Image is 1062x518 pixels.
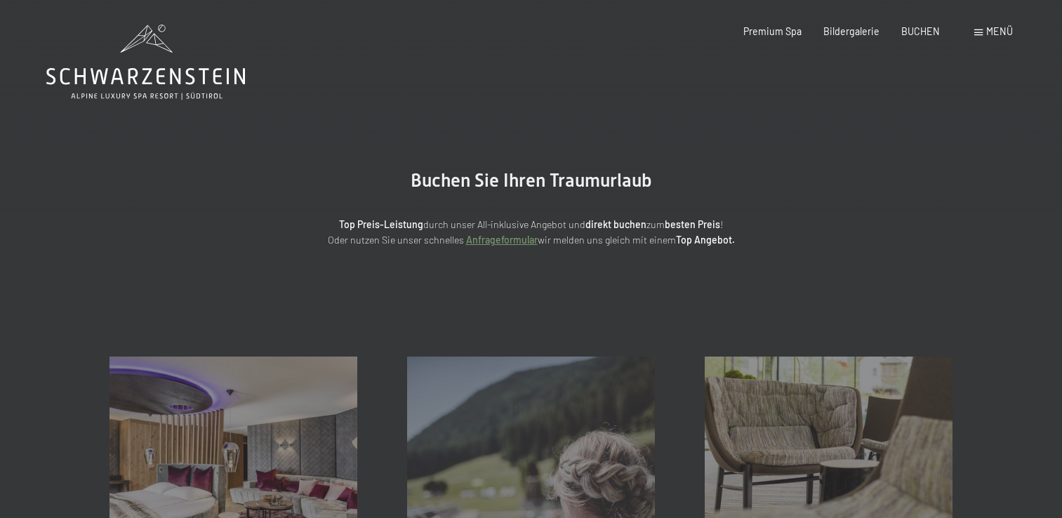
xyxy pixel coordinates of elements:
[665,218,720,230] strong: besten Preis
[823,25,880,37] a: Bildergalerie
[986,25,1013,37] span: Menü
[585,218,646,230] strong: direkt buchen
[339,218,423,230] strong: Top Preis-Leistung
[411,170,652,191] span: Buchen Sie Ihren Traumurlaub
[676,234,735,246] strong: Top Angebot.
[466,234,538,246] a: Anfrageformular
[901,25,940,37] a: BUCHEN
[223,217,840,248] p: durch unser All-inklusive Angebot und zum ! Oder nutzen Sie unser schnelles wir melden uns gleich...
[743,25,802,37] a: Premium Spa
